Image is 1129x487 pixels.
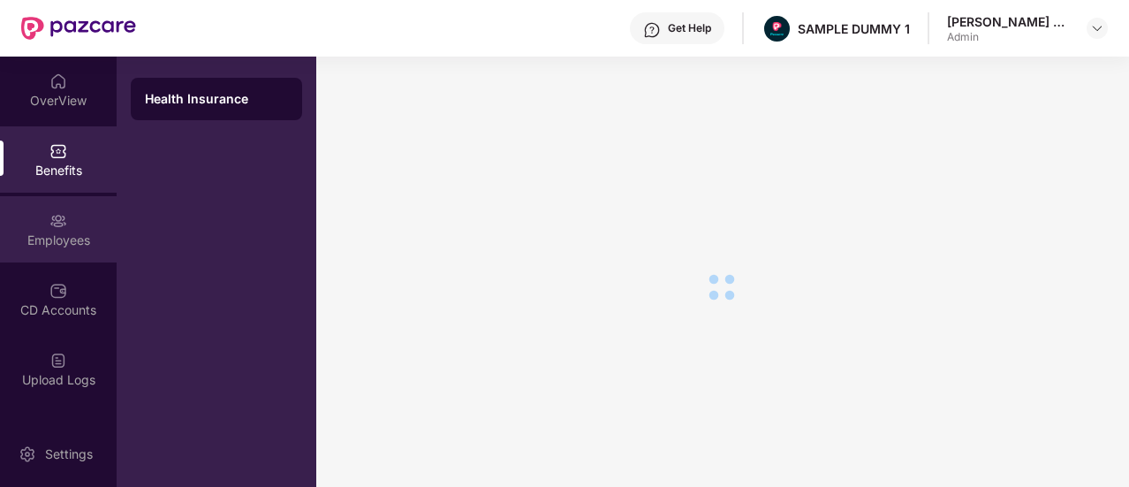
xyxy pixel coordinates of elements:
[49,282,67,300] img: svg+xml;base64,PHN2ZyBpZD0iQ0RfQWNjb3VudHMiIGRhdGEtbmFtZT0iQ0QgQWNjb3VudHMiIHhtbG5zPSJodHRwOi8vd3...
[40,445,98,463] div: Settings
[798,20,910,37] div: SAMPLE DUMMY 1
[49,352,67,369] img: svg+xml;base64,PHN2ZyBpZD0iVXBsb2FkX0xvZ3MiIGRhdGEtbmFtZT0iVXBsb2FkIExvZ3MiIHhtbG5zPSJodHRwOi8vd3...
[947,30,1071,44] div: Admin
[1090,21,1104,35] img: svg+xml;base64,PHN2ZyBpZD0iRHJvcGRvd24tMzJ4MzIiIHhtbG5zPSJodHRwOi8vd3d3LnczLm9yZy8yMDAwL3N2ZyIgd2...
[21,17,136,40] img: New Pazcare Logo
[49,72,67,90] img: svg+xml;base64,PHN2ZyBpZD0iSG9tZSIgeG1sbnM9Imh0dHA6Ly93d3cudzMub3JnLzIwMDAvc3ZnIiB3aWR0aD0iMjAiIG...
[668,21,711,35] div: Get Help
[49,212,67,230] img: svg+xml;base64,PHN2ZyBpZD0iRW1wbG95ZWVzIiB4bWxucz0iaHR0cDovL3d3dy53My5vcmcvMjAwMC9zdmciIHdpZHRoPS...
[49,142,67,160] img: svg+xml;base64,PHN2ZyBpZD0iQmVuZWZpdHMiIHhtbG5zPSJodHRwOi8vd3d3LnczLm9yZy8yMDAwL3N2ZyIgd2lkdGg9Ij...
[19,445,36,463] img: svg+xml;base64,PHN2ZyBpZD0iU2V0dGluZy0yMHgyMCIgeG1sbnM9Imh0dHA6Ly93d3cudzMub3JnLzIwMDAvc3ZnIiB3aW...
[764,16,790,42] img: Pazcare_Alternative_logo-01-01.png
[947,13,1071,30] div: [PERSON_NAME] Ravindarsingh
[145,90,288,108] div: Health Insurance
[643,21,661,39] img: svg+xml;base64,PHN2ZyBpZD0iSGVscC0zMngzMiIgeG1sbnM9Imh0dHA6Ly93d3cudzMub3JnLzIwMDAvc3ZnIiB3aWR0aD...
